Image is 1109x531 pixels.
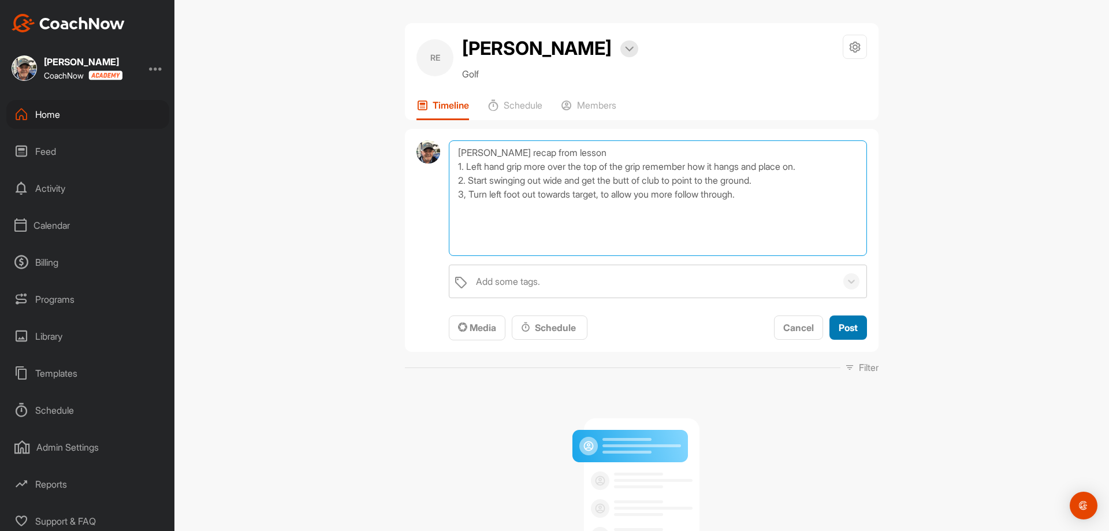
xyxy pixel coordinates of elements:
[433,99,469,111] p: Timeline
[44,57,122,66] div: [PERSON_NAME]
[6,359,169,388] div: Templates
[88,70,122,80] img: CoachNow acadmey
[476,274,540,288] div: Add some tags.
[458,322,496,333] span: Media
[6,285,169,314] div: Programs
[783,322,814,333] span: Cancel
[6,174,169,203] div: Activity
[6,470,169,499] div: Reports
[829,315,867,340] button: Post
[449,315,505,340] button: Media
[44,70,122,80] div: CoachNow
[416,140,440,164] img: avatar
[859,361,879,374] p: Filter
[12,14,125,32] img: CoachNow
[577,99,616,111] p: Members
[1070,492,1097,519] div: Open Intercom Messenger
[416,39,453,76] div: RE
[6,248,169,277] div: Billing
[504,99,542,111] p: Schedule
[12,55,37,81] img: square_cac399e08904f4b61a01a0671b01e02f.jpg
[521,321,578,335] div: Schedule
[462,67,638,81] p: Golf
[449,140,867,256] textarea: [PERSON_NAME] recap from lesson 1. Left hand grip more over the top of the grip remember how it h...
[6,433,169,462] div: Admin Settings
[462,35,612,62] h2: [PERSON_NAME]
[774,315,823,340] button: Cancel
[839,322,858,333] span: Post
[6,396,169,425] div: Schedule
[6,211,169,240] div: Calendar
[6,137,169,166] div: Feed
[6,322,169,351] div: Library
[625,46,634,52] img: arrow-down
[6,100,169,129] div: Home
